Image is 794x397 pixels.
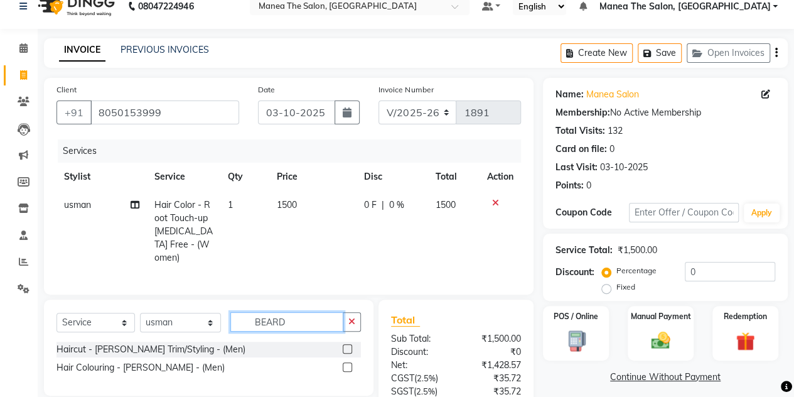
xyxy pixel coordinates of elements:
[554,311,598,322] label: POS / Online
[600,161,648,174] div: 03-10-2025
[555,106,775,119] div: No Active Membership
[258,84,275,95] label: Date
[555,124,605,138] div: Total Visits:
[391,386,414,397] span: SGST
[428,163,480,191] th: Total
[56,101,92,124] button: +91
[616,265,657,276] label: Percentage
[561,330,591,352] img: _pos-terminal.svg
[389,198,404,212] span: 0 %
[56,163,147,191] th: Stylist
[555,244,613,257] div: Service Total:
[555,106,610,119] div: Membership:
[645,330,676,352] img: _cash.svg
[456,345,530,359] div: ₹0
[555,88,584,101] div: Name:
[687,43,770,63] button: Open Invoices
[730,330,761,353] img: _gift.svg
[382,345,456,359] div: Discount:
[545,371,785,384] a: Continue Without Payment
[58,139,530,163] div: Services
[561,43,633,63] button: Create New
[724,311,767,322] label: Redemption
[357,163,428,191] th: Disc
[64,199,91,210] span: usman
[382,332,456,345] div: Sub Total:
[378,84,433,95] label: Invoice Number
[555,206,629,219] div: Coupon Code
[382,198,384,212] span: |
[456,332,530,345] div: ₹1,500.00
[456,372,530,385] div: ₹35.72
[436,199,456,210] span: 1500
[608,124,623,138] div: 132
[609,143,614,156] div: 0
[56,361,225,374] div: Hair Colouring - [PERSON_NAME] - (Men)
[59,39,105,62] a: INVOICE
[480,163,521,191] th: Action
[629,203,739,222] input: Enter Offer / Coupon Code
[555,266,594,279] div: Discount:
[744,204,780,222] button: Apply
[416,386,435,396] span: 2.5%
[228,199,233,210] span: 1
[220,163,269,191] th: Qty
[90,101,239,124] input: Search by Name/Mobile/Email/Code
[456,359,530,372] div: ₹1,428.57
[555,179,584,192] div: Points:
[616,281,635,293] label: Fixed
[586,88,639,101] a: Manea Salon
[382,359,456,372] div: Net:
[56,84,77,95] label: Client
[638,43,682,63] button: Save
[154,199,213,263] span: Hair Color - Root Touch-up [MEDICAL_DATA] Free - (Women)
[121,44,209,55] a: PREVIOUS INVOICES
[417,373,436,383] span: 2.5%
[269,163,357,191] th: Price
[364,198,377,212] span: 0 F
[391,313,420,327] span: Total
[555,161,598,174] div: Last Visit:
[230,312,343,332] input: Search or Scan
[618,244,657,257] div: ₹1,500.00
[391,373,414,384] span: CGST
[382,372,456,385] div: ( )
[586,179,591,192] div: 0
[56,343,245,356] div: Haircut - [PERSON_NAME] Trim/Styling - (Men)
[277,199,297,210] span: 1500
[555,143,607,156] div: Card on file:
[147,163,220,191] th: Service
[631,311,691,322] label: Manual Payment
